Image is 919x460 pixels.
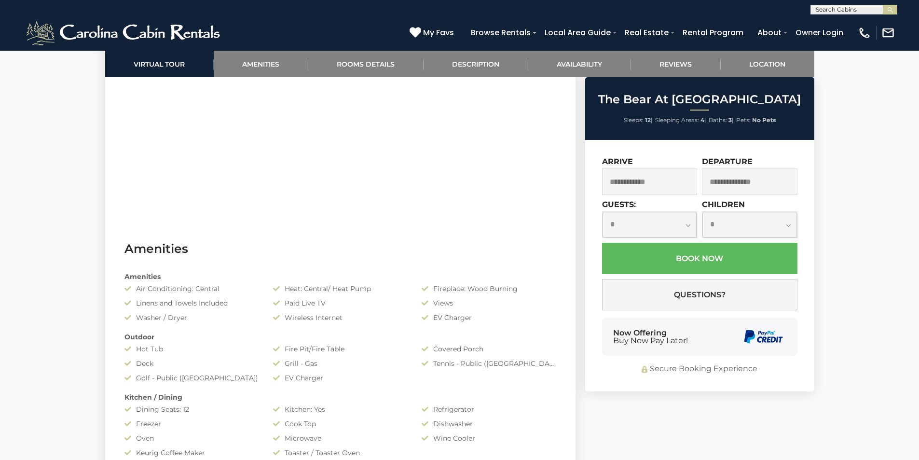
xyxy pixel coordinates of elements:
[721,51,814,77] a: Location
[858,26,871,40] img: phone-regular-white.png
[117,448,266,458] div: Keurig Coffee Maker
[602,279,797,310] button: Questions?
[266,448,414,458] div: Toaster / Toaster Oven
[117,344,266,354] div: Hot Tub
[736,116,751,124] span: Pets:
[702,200,745,209] label: Children
[410,27,456,39] a: My Favs
[266,313,414,322] div: Wireless Internet
[117,433,266,443] div: Oven
[709,116,727,124] span: Baths:
[528,51,631,77] a: Availability
[266,373,414,383] div: EV Charger
[308,51,424,77] a: Rooms Details
[602,243,797,274] button: Book Now
[881,26,895,40] img: mail-regular-white.png
[266,404,414,414] div: Kitchen: Yes
[117,284,266,293] div: Air Conditioning: Central
[700,116,704,124] strong: 4
[424,51,528,77] a: Description
[105,51,214,77] a: Virtual Tour
[266,298,414,308] div: Paid Live TV
[117,419,266,429] div: Freezer
[414,419,563,429] div: Dishwasher
[423,27,454,39] span: My Favs
[702,157,753,166] label: Departure
[414,313,563,322] div: EV Charger
[124,240,556,257] h3: Amenities
[753,24,786,41] a: About
[602,157,633,166] label: Arrive
[117,298,266,308] div: Linens and Towels Included
[414,433,563,443] div: Wine Cooler
[466,24,535,41] a: Browse Rentals
[602,363,797,375] div: Secure Booking Experience
[24,18,224,47] img: White-1-2.png
[214,51,308,77] a: Amenities
[602,200,636,209] label: Guests:
[117,373,266,383] div: Golf - Public ([GEOGRAPHIC_DATA])
[709,114,734,126] li: |
[728,116,732,124] strong: 3
[678,24,748,41] a: Rental Program
[414,404,563,414] div: Refrigerator
[414,344,563,354] div: Covered Porch
[266,359,414,368] div: Grill - Gas
[117,359,266,368] div: Deck
[655,114,706,126] li: |
[588,93,812,106] h2: The Bear At [GEOGRAPHIC_DATA]
[791,24,848,41] a: Owner Login
[266,344,414,354] div: Fire Pit/Fire Table
[645,116,651,124] strong: 12
[624,116,644,124] span: Sleeps:
[631,51,721,77] a: Reviews
[117,392,563,402] div: Kitchen / Dining
[613,329,688,345] div: Now Offering
[414,284,563,293] div: Fireplace: Wood Burning
[624,114,653,126] li: |
[117,404,266,414] div: Dining Seats: 12
[540,24,616,41] a: Local Area Guide
[266,284,414,293] div: Heat: Central/ Heat Pump
[117,332,563,342] div: Outdoor
[752,116,776,124] strong: No Pets
[620,24,673,41] a: Real Estate
[414,298,563,308] div: Views
[266,433,414,443] div: Microwave
[117,272,563,281] div: Amenities
[414,359,563,368] div: Tennis - Public ([GEOGRAPHIC_DATA])
[117,313,266,322] div: Washer / Dryer
[655,116,699,124] span: Sleeping Areas:
[613,337,688,345] span: Buy Now Pay Later!
[266,419,414,429] div: Cook Top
